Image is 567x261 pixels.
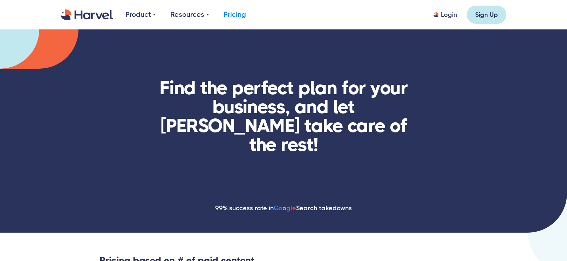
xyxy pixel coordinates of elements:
h1: Find the perfect plan for your business, and let [PERSON_NAME] take care of the rest! [154,78,413,154]
span: G [274,205,279,212]
span: l [291,205,292,212]
span: o [282,205,286,212]
div: Product [125,9,151,20]
a: Pricing [224,9,246,20]
span: o [279,205,282,212]
a: Sign Up [467,6,506,24]
a: Login [433,11,457,19]
div: 99% success rate in Search takedowns [215,203,352,213]
div: Sign Up [475,11,498,19]
div: Login [441,11,457,19]
span: g [286,205,291,212]
a: home [61,9,113,20]
div: Product [125,9,156,20]
div: Resources [170,9,209,20]
div: Resources [170,9,204,20]
span: e [292,205,296,212]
